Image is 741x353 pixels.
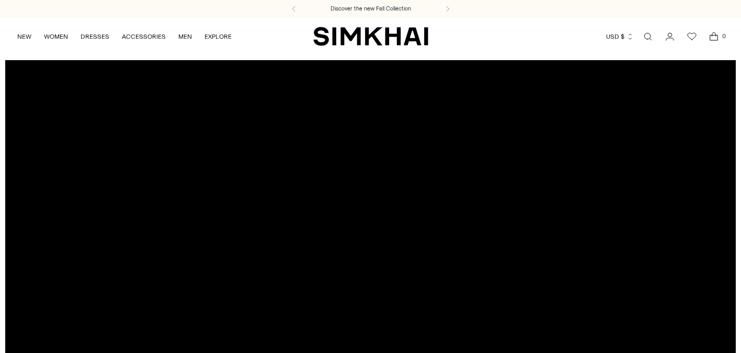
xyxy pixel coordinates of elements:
a: NEW [17,25,31,48]
a: Discover the new Fall Collection [330,5,411,13]
span: 0 [719,31,728,41]
a: DRESSES [81,25,109,48]
button: USD $ [606,25,634,48]
a: Open cart modal [703,26,724,47]
a: WOMEN [44,25,68,48]
a: MEN [178,25,192,48]
a: Open search modal [637,26,658,47]
a: Go to the account page [659,26,680,47]
a: ACCESSORIES [122,25,166,48]
a: SIMKHAI [313,26,428,47]
a: EXPLORE [204,25,232,48]
a: Wishlist [681,26,702,47]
